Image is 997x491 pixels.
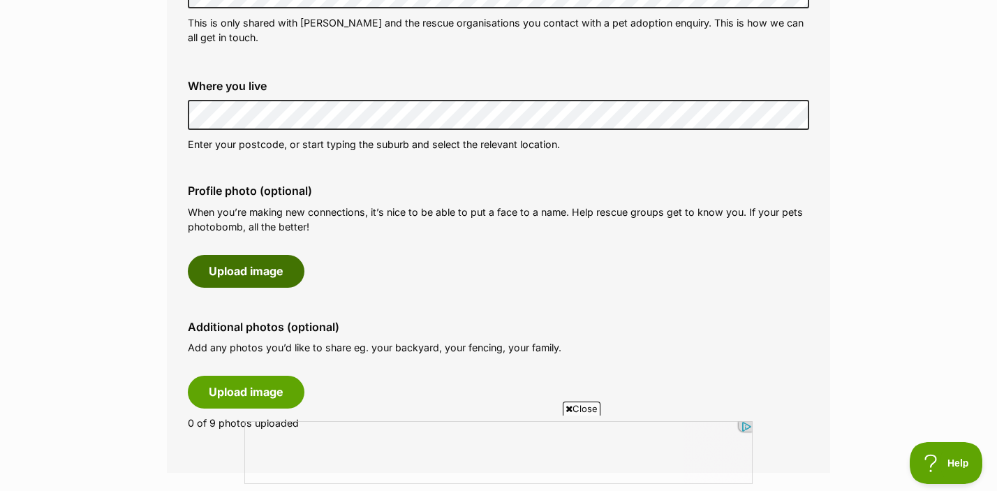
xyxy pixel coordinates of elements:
p: Enter your postcode, or start typing the suburb and select the relevant location. [188,137,809,152]
p: Add any photos you’d like to share eg. your backyard, your fencing, your family. [188,340,809,355]
iframe: Help Scout Beacon - Open [910,442,983,484]
iframe: Advertisement [244,421,753,484]
p: 0 of 9 photos uploaded [188,416,809,430]
label: Additional photos (optional) [188,321,809,333]
button: Upload image [188,255,304,287]
p: When you’re making new connections, it’s nice to be able to put a face to a name. Help rescue gro... [188,205,809,235]
button: Upload image [188,376,304,408]
span: Close [563,402,600,416]
label: Where you live [188,80,809,92]
p: This is only shared with [PERSON_NAME] and the rescue organisations you contact with a pet adopti... [188,15,809,45]
label: Profile photo (optional) [188,184,809,197]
